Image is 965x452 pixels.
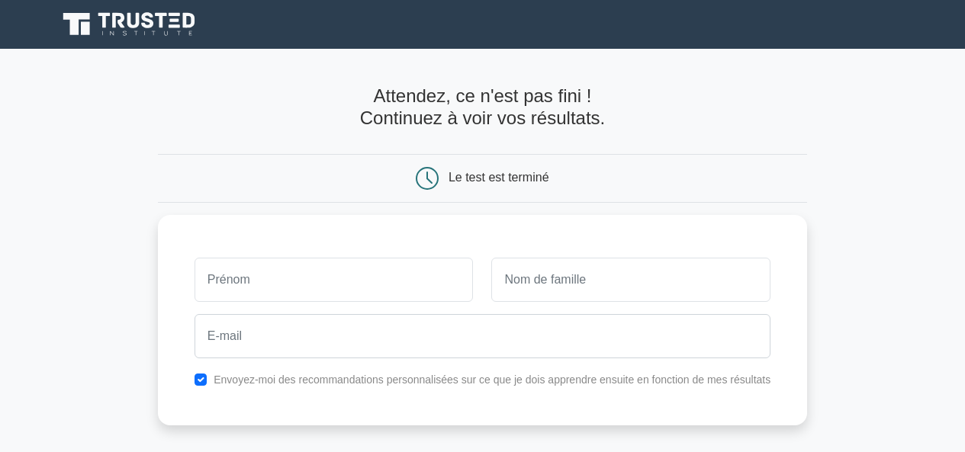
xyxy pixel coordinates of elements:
input: Prénom [195,258,474,302]
font: Attendez, ce n'est pas fini ! [373,85,591,106]
font: Le test est terminé [449,171,549,184]
input: Nom de famille [491,258,770,302]
font: Continuez à voir vos résultats. [360,107,605,128]
font: Envoyez-moi des recommandations personnalisées sur ce que je dois apprendre ensuite en fonction d... [214,373,770,386]
input: E-mail [195,314,770,358]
